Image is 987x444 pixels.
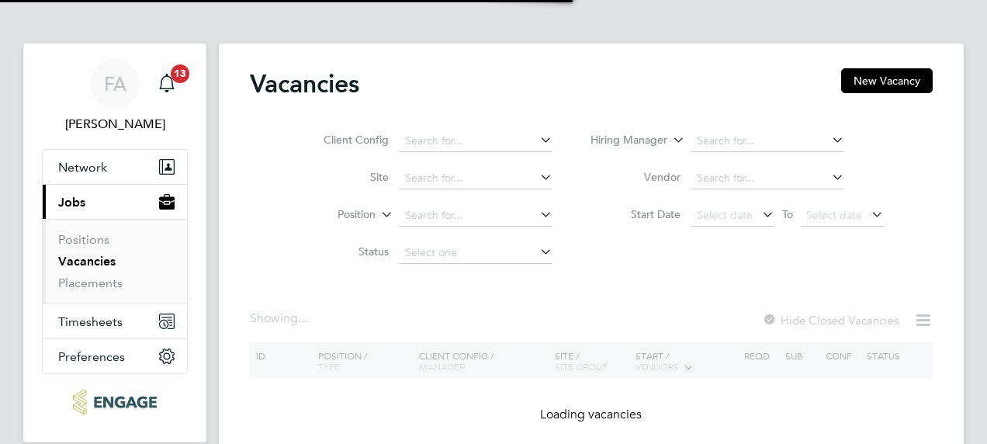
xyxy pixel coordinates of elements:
nav: Main navigation [23,43,206,442]
a: Placements [58,276,123,290]
input: Search for... [691,130,844,152]
span: Preferences [58,349,125,364]
button: Preferences [43,339,187,373]
button: Jobs [43,185,187,219]
img: ncclondon-logo-retina.png [73,390,156,415]
label: Vendor [591,170,681,184]
input: Select one [400,242,552,264]
span: Fraz Arshad [42,115,188,134]
label: Site [300,170,389,184]
button: Network [43,150,187,184]
div: Showing [250,310,310,327]
label: Client Config [300,133,389,147]
span: Select date [806,208,862,222]
span: 13 [171,64,189,83]
a: Go to home page [42,390,188,415]
span: To [777,204,798,224]
a: Positions [58,232,109,247]
span: Jobs [58,195,85,210]
a: FA[PERSON_NAME] [42,59,188,134]
input: Search for... [691,168,844,189]
span: Select date [697,208,753,222]
span: FA [104,74,126,94]
label: Hide Closed Vacancies [762,313,899,328]
label: Status [300,245,389,258]
span: Network [58,160,107,175]
span: Timesheets [58,314,123,329]
label: Start Date [591,207,681,221]
a: Vacancies [58,254,116,269]
input: Search for... [400,130,552,152]
input: Search for... [400,168,552,189]
a: 13 [151,59,182,109]
label: Position [286,207,376,223]
button: Timesheets [43,304,187,338]
input: Search for... [400,205,552,227]
span: ... [298,310,307,326]
h2: Vacancies [250,68,359,99]
button: New Vacancy [841,68,933,93]
div: Jobs [43,219,187,304]
label: Hiring Manager [578,133,667,148]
